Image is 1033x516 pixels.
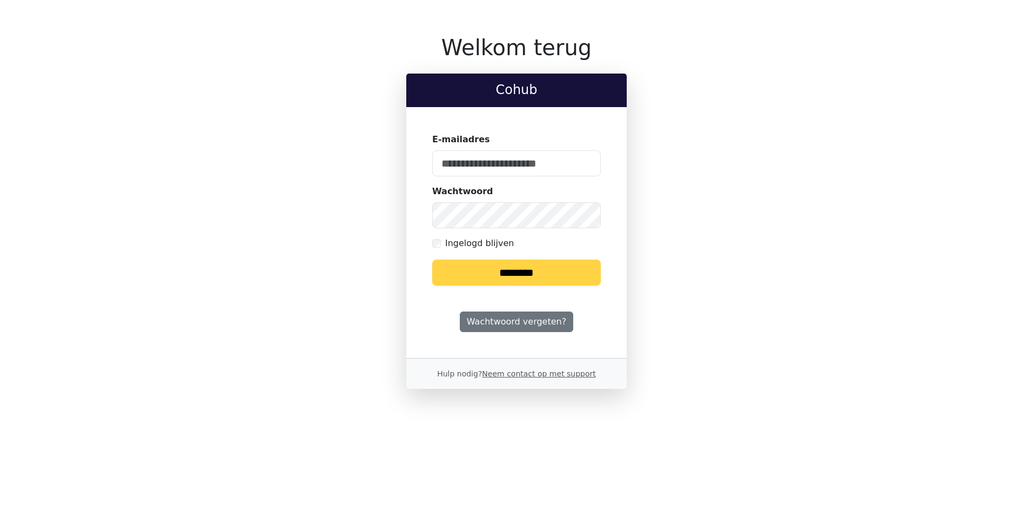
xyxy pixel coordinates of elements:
[460,312,573,332] a: Wachtwoord vergeten?
[432,133,490,146] label: E-mailadres
[482,369,595,378] a: Neem contact op met support
[406,35,627,61] h1: Welkom terug
[432,185,493,198] label: Wachtwoord
[445,237,514,250] label: Ingelogd blijven
[415,82,618,98] h2: Cohub
[437,369,596,378] small: Hulp nodig?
